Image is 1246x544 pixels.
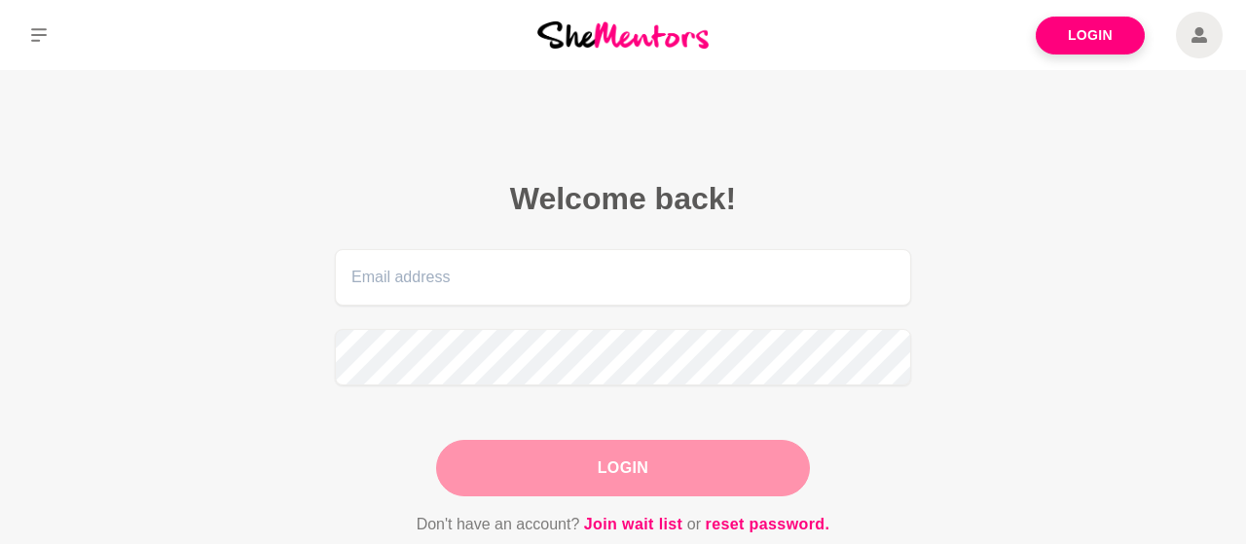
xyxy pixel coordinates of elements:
[584,512,683,537] a: Join wait list
[335,179,911,218] h2: Welcome back!
[537,21,709,48] img: She Mentors Logo
[1036,17,1145,54] a: Login
[335,249,911,306] input: Email address
[335,512,911,537] p: Don't have an account? or
[706,512,830,537] a: reset password.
